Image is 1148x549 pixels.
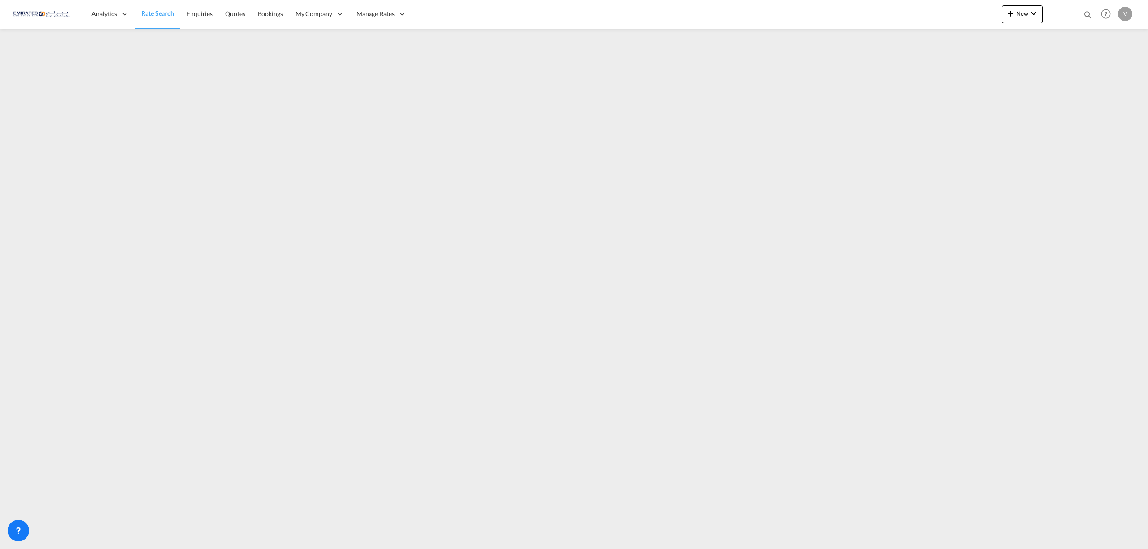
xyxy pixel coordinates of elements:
[187,10,213,17] span: Enquiries
[1028,8,1039,19] md-icon: icon-chevron-down
[1118,7,1132,21] div: V
[13,4,74,24] img: c67187802a5a11ec94275b5db69a26e6.png
[1098,6,1118,22] div: Help
[225,10,245,17] span: Quotes
[1002,5,1043,23] button: icon-plus 400-fgNewicon-chevron-down
[1005,8,1016,19] md-icon: icon-plus 400-fg
[296,9,332,18] span: My Company
[1098,6,1113,22] span: Help
[141,9,174,17] span: Rate Search
[1083,10,1093,20] md-icon: icon-magnify
[1083,10,1093,23] div: icon-magnify
[91,9,117,18] span: Analytics
[357,9,395,18] span: Manage Rates
[1005,10,1039,17] span: New
[258,10,283,17] span: Bookings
